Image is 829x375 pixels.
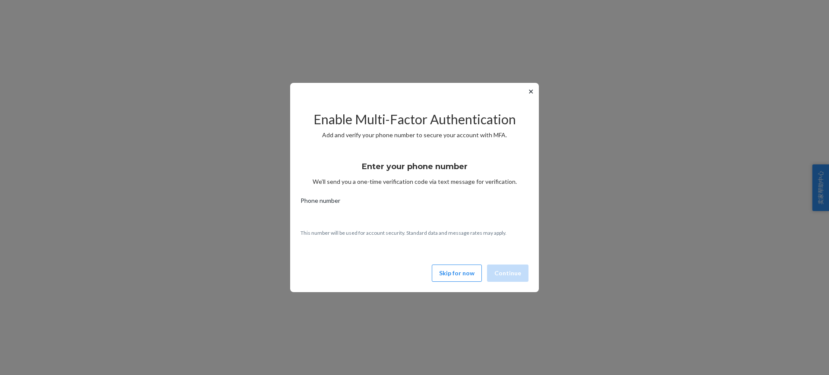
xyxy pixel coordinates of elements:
button: ✕ [526,86,535,97]
button: Skip for now [432,265,482,282]
span: Phone number [301,196,340,208]
div: We’ll send you a one-time verification code via text message for verification. [301,154,528,186]
h2: Enable Multi-Factor Authentication [301,112,528,126]
p: Add and verify your phone number to secure your account with MFA. [301,131,528,139]
h3: Enter your phone number [362,161,468,172]
button: Continue [487,265,528,282]
p: This number will be used for account security. Standard data and message rates may apply. [301,229,528,236]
